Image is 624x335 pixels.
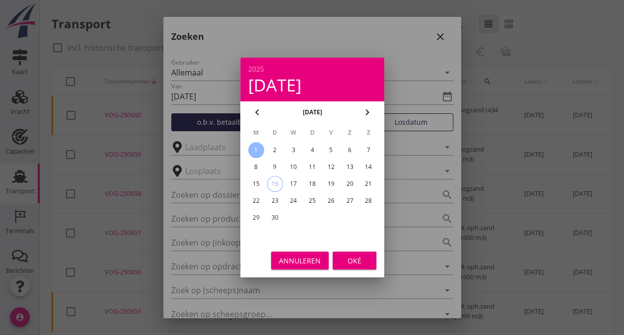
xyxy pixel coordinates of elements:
button: 21 [360,176,376,192]
div: Oké [341,255,368,266]
th: W [284,124,302,141]
button: 16 [267,176,282,192]
button: 6 [342,142,357,158]
button: 25 [304,193,320,209]
div: Annuleren [279,255,321,266]
button: 12 [323,159,339,175]
button: 11 [304,159,320,175]
button: 14 [360,159,376,175]
button: [DATE] [299,105,325,120]
div: [DATE] [248,77,376,93]
button: 3 [285,142,301,158]
th: M [247,124,265,141]
button: 13 [342,159,357,175]
th: D [266,124,283,141]
button: 7 [360,142,376,158]
i: chevron_left [251,106,263,118]
button: 26 [323,193,339,209]
button: 23 [267,193,282,209]
button: 19 [323,176,339,192]
button: 18 [304,176,320,192]
button: 8 [248,159,264,175]
button: 28 [360,193,376,209]
button: 10 [285,159,301,175]
div: 16 [267,176,282,191]
button: 30 [267,210,282,226]
button: 17 [285,176,301,192]
i: chevron_right [361,106,373,118]
button: 9 [267,159,282,175]
button: 22 [248,193,264,209]
button: 27 [342,193,357,209]
button: Annuleren [271,251,329,269]
button: 2 [267,142,282,158]
button: 5 [323,142,339,158]
button: 24 [285,193,301,209]
div: 2025 [248,66,376,73]
th: V [322,124,340,141]
button: 20 [342,176,357,192]
th: D [303,124,321,141]
button: 29 [248,210,264,226]
button: 4 [304,142,320,158]
th: Z [341,124,358,141]
button: Oké [333,251,376,269]
button: 15 [248,176,264,192]
button: 1 [248,142,264,158]
th: Z [359,124,377,141]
